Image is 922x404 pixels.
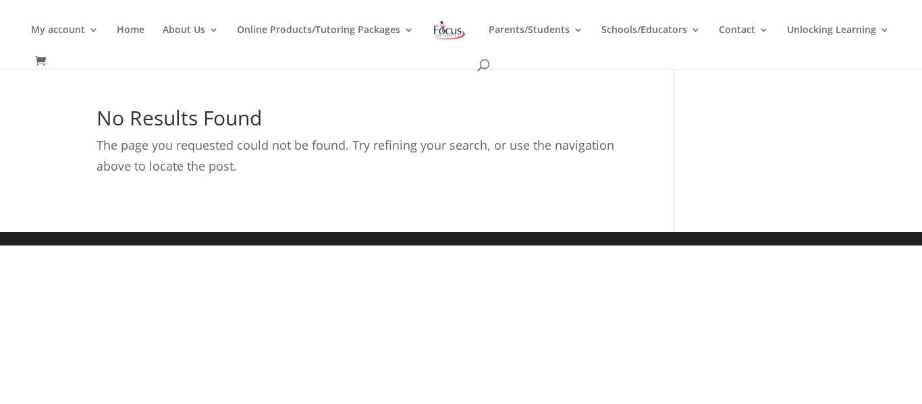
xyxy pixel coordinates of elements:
h1: No Results Found [97,108,633,135]
a: My account [31,25,99,57]
img: Focus on Learning [432,18,467,42]
a: Parents/Students [489,25,583,57]
a: Schools/Educators [601,25,701,57]
a: Unlocking Learning [787,25,890,57]
a: Contact [719,25,769,57]
a: Online Products/Tutoring Packages [237,25,414,57]
p: The page you requested could not be found. Try refining your search, or use the navigation above ... [97,135,633,176]
a: Home [117,25,144,57]
a: About Us [163,25,219,57]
